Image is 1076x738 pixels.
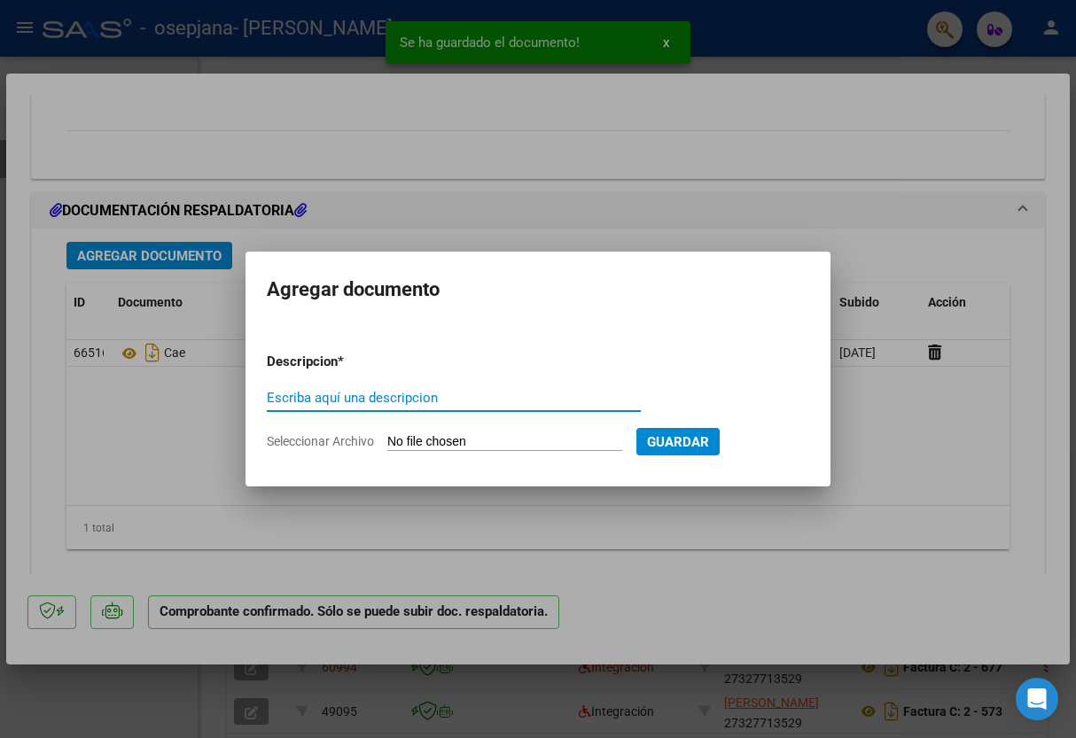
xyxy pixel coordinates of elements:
[647,434,709,450] span: Guardar
[267,352,430,372] p: Descripcion
[267,434,374,448] span: Seleccionar Archivo
[1016,678,1058,720] div: Open Intercom Messenger
[636,428,720,455] button: Guardar
[267,273,809,307] h2: Agregar documento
